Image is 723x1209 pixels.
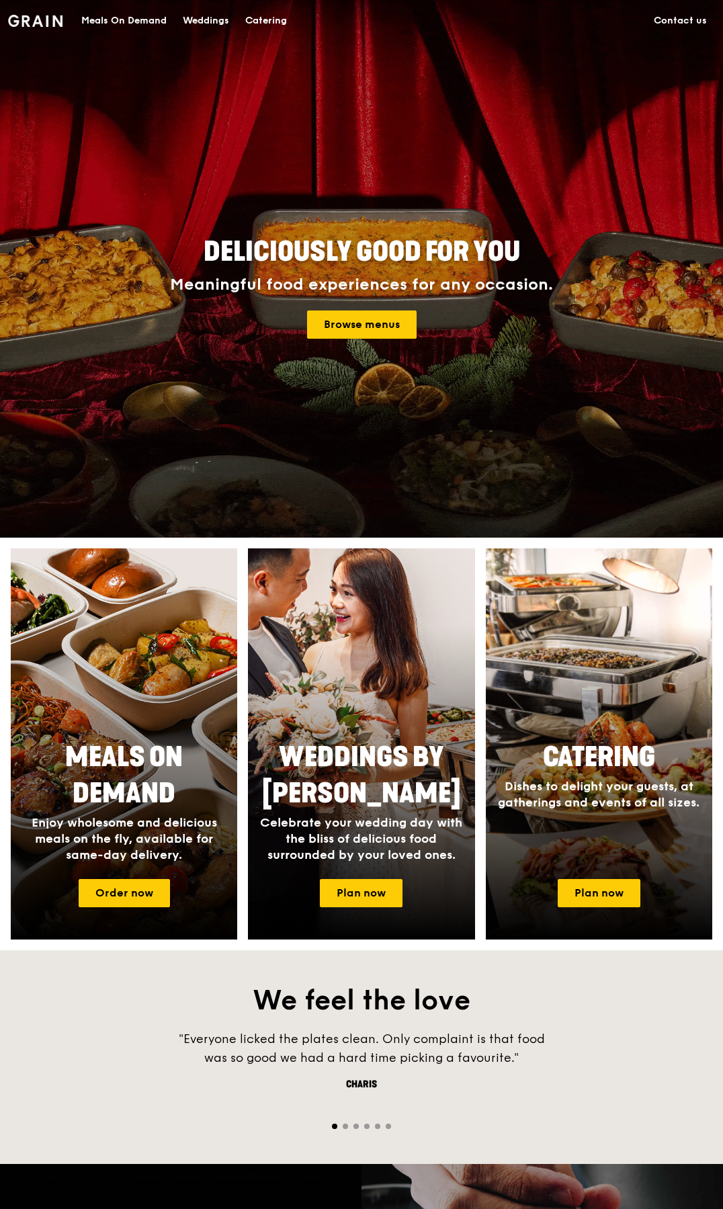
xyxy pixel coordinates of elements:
[160,1078,563,1091] div: Charis
[262,741,461,810] span: Weddings by [PERSON_NAME]
[237,1,295,41] a: Catering
[320,879,402,907] a: Plan now
[248,548,474,940] a: Weddings by [PERSON_NAME]Celebrate your wedding day with the bliss of delicious food surrounded b...
[65,741,183,810] span: Meals On Demand
[183,1,229,41] div: Weddings
[11,548,237,940] img: meals-on-demand-card.d2b6f6db.png
[204,236,520,268] span: Deliciously good for you
[558,879,640,907] a: Plan now
[364,1124,370,1129] span: Go to slide 4
[486,548,712,940] img: catering-card.e1cfaf3e.jpg
[248,548,474,940] img: weddings-card.4f3003b8.jpg
[11,548,237,940] a: Meals On DemandEnjoy wholesome and delicious meals on the fly, available for same-day delivery.Or...
[245,1,287,41] div: Catering
[8,15,62,27] img: Grain
[343,1124,348,1129] span: Go to slide 2
[260,815,462,862] span: Celebrate your wedding day with the bliss of delicious food surrounded by your loved ones.
[175,1,237,41] a: Weddings
[375,1124,380,1129] span: Go to slide 5
[120,276,603,294] div: Meaningful food experiences for any occasion.
[353,1124,359,1129] span: Go to slide 3
[307,310,417,339] a: Browse menus
[543,741,655,774] span: Catering
[79,879,170,907] a: Order now
[498,779,699,810] span: Dishes to delight your guests, at gatherings and events of all sizes.
[332,1124,337,1129] span: Go to slide 1
[32,815,217,862] span: Enjoy wholesome and delicious meals on the fly, available for same-day delivery.
[486,548,712,940] a: CateringDishes to delight your guests, at gatherings and events of all sizes.Plan now
[81,1,167,41] div: Meals On Demand
[386,1124,391,1129] span: Go to slide 6
[646,1,715,41] a: Contact us
[160,1030,563,1067] div: "Everyone licked the plates clean. Only complaint is that food was so good we had a hard time pic...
